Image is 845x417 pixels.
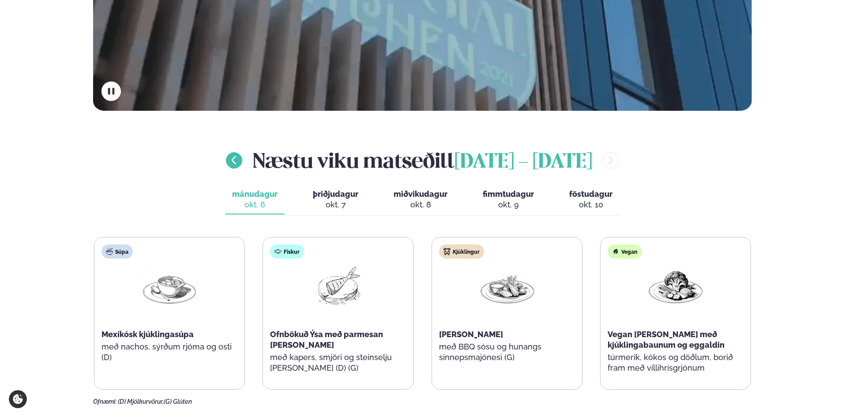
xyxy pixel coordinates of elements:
[141,266,198,307] img: Soup.png
[106,248,113,255] img: soup.svg
[443,248,451,255] img: chicken.svg
[270,244,304,259] div: Fiskur
[274,248,282,255] img: fish.svg
[647,266,704,307] img: Vegan.png
[270,352,406,373] p: með kapers, smjöri og steinselju [PERSON_NAME] (D) (G)
[612,248,619,255] img: Vegan.svg
[439,244,484,259] div: Kjúklingur
[387,185,454,214] button: miðvikudagur okt. 8
[483,189,534,199] span: fimmtudagur
[306,185,365,214] button: þriðjudagur okt. 7
[608,244,642,259] div: Vegan
[394,199,447,210] div: okt. 8
[93,398,116,405] span: Ofnæmi:
[608,352,744,373] p: túrmerik, kókos og döðlum, borið fram með villihrísgrjónum
[608,330,725,349] span: Vegan [PERSON_NAME] með kjúklingabaunum og eggaldin
[603,152,619,169] button: menu-btn-right
[253,146,592,175] h2: Næstu viku matseðill
[562,185,620,214] button: föstudagur okt. 10
[439,330,503,339] span: [PERSON_NAME]
[226,152,242,169] button: menu-btn-left
[9,390,27,408] a: Cookie settings
[232,189,278,199] span: mánudagur
[310,266,366,307] img: Fish.png
[569,199,612,210] div: okt. 10
[313,199,358,210] div: okt. 7
[232,199,278,210] div: okt. 6
[118,398,164,405] span: (D) Mjólkurvörur,
[164,398,192,405] span: (G) Glúten
[270,330,383,349] span: Ofnbökuð Ýsa með parmesan [PERSON_NAME]
[101,342,237,363] p: með nachos, sýrðum rjóma og osti (D)
[313,189,358,199] span: þriðjudagur
[101,330,194,339] span: Mexíkósk kjúklingasúpa
[439,342,575,363] p: með BBQ sósu og hunangs sinnepsmajónesi (G)
[394,189,447,199] span: miðvikudagur
[225,185,285,214] button: mánudagur okt. 6
[569,189,612,199] span: föstudagur
[454,153,592,172] span: [DATE] - [DATE]
[479,266,535,307] img: Chicken-wings-legs.png
[483,199,534,210] div: okt. 9
[101,244,133,259] div: Súpa
[476,185,541,214] button: fimmtudagur okt. 9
